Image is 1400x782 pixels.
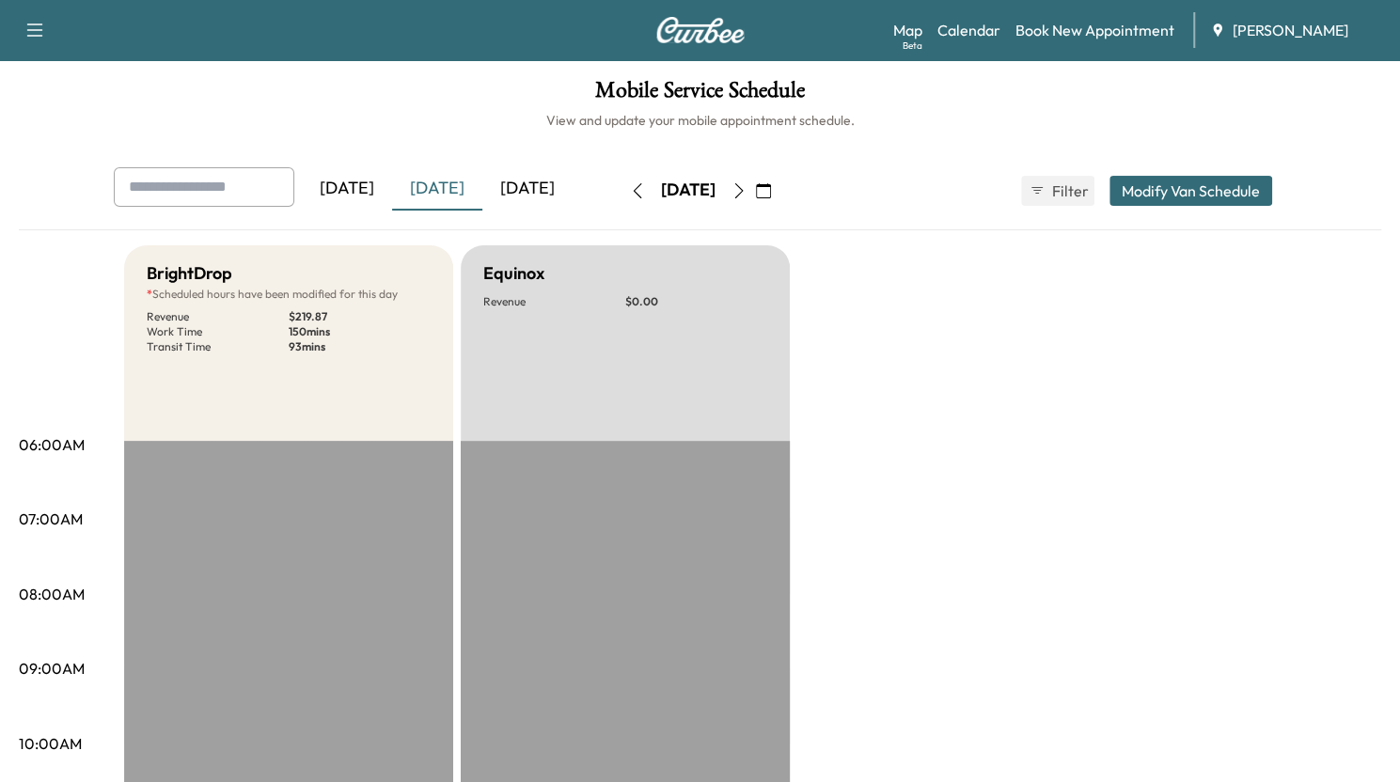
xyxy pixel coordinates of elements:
[19,657,85,680] p: 09:00AM
[655,17,746,43] img: Curbee Logo
[937,19,1000,41] a: Calendar
[19,508,83,530] p: 07:00AM
[1021,176,1094,206] button: Filter
[483,260,544,287] h5: Equinox
[1233,19,1348,41] span: [PERSON_NAME]
[19,732,82,755] p: 10:00AM
[147,339,289,354] p: Transit Time
[19,111,1381,130] h6: View and update your mobile appointment schedule.
[19,583,85,605] p: 08:00AM
[625,294,767,309] p: $ 0.00
[392,167,482,211] div: [DATE]
[1015,19,1174,41] a: Book New Appointment
[302,167,392,211] div: [DATE]
[147,309,289,324] p: Revenue
[893,19,922,41] a: MapBeta
[19,79,1381,111] h1: Mobile Service Schedule
[289,309,431,324] p: $ 219.87
[147,287,431,302] p: Scheduled hours have been modified for this day
[19,433,85,456] p: 06:00AM
[147,260,232,287] h5: BrightDrop
[482,167,573,211] div: [DATE]
[1052,180,1086,202] span: Filter
[903,39,922,53] div: Beta
[289,324,431,339] p: 150 mins
[661,179,716,202] div: [DATE]
[289,339,431,354] p: 93 mins
[1109,176,1272,206] button: Modify Van Schedule
[483,294,625,309] p: Revenue
[147,324,289,339] p: Work Time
